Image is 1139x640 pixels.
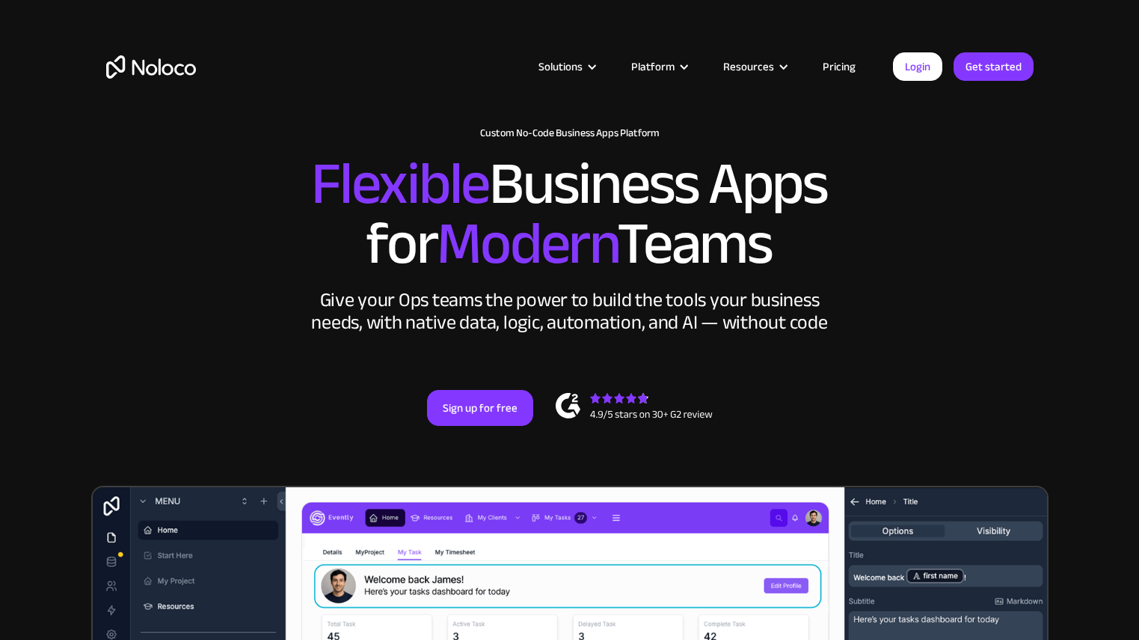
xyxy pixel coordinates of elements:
a: home [106,55,196,79]
div: Solutions [520,57,613,76]
a: Login [893,52,942,81]
span: Flexible [311,128,489,240]
h2: Business Apps for Teams [106,154,1034,274]
a: Sign up for free [427,390,533,426]
div: Give your Ops teams the power to build the tools your business needs, with native data, logic, au... [308,289,832,334]
div: Platform [631,57,675,76]
a: Get started [954,52,1034,81]
a: Pricing [804,57,874,76]
div: Resources [704,57,804,76]
span: Modern [437,188,617,299]
div: Solutions [538,57,583,76]
div: Platform [613,57,704,76]
div: Resources [723,57,774,76]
